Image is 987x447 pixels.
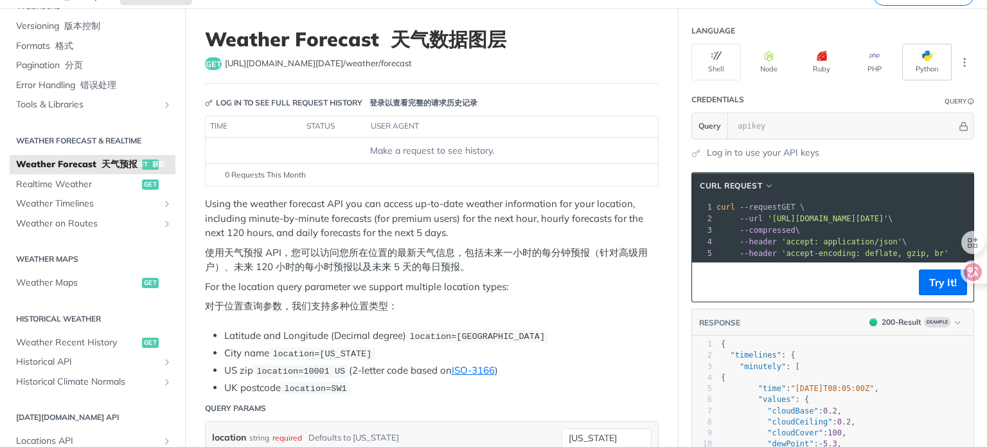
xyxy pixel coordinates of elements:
button: Show subpages for Locations API [162,436,172,446]
button: More Languages [955,53,974,72]
div: 9 [692,428,712,439]
span: "minutely" [740,362,786,371]
button: Hide [957,120,970,132]
li: UK postcode [224,381,659,396]
span: Example [924,317,950,327]
div: Query Params [205,403,266,414]
div: QueryInformation [945,96,974,106]
th: status [302,116,366,137]
svg: Key [205,99,213,107]
a: Historical Climate NormalsShow subpages for Historical Climate Normals [10,372,175,392]
div: 4 [692,372,712,383]
font: 天气预报 [102,158,138,170]
span: get [205,57,222,70]
font: 错误处理 [80,79,116,91]
span: GET \ [716,203,805,212]
span: : , [721,406,842,415]
div: 5 [692,248,714,259]
button: Try It! [919,269,967,295]
h2: Weather Maps [10,253,175,265]
span: "values" [758,395,796,404]
span: 0.2 [837,417,851,426]
button: Show subpages for Historical API [162,357,172,367]
div: Query [945,96,966,106]
a: Historical APIShow subpages for Historical API [10,352,175,372]
button: Show subpages for Tools & Libraries [162,100,172,110]
span: "cloudCover" [767,428,823,437]
a: Weather Forecast 天气预报get 获取 [10,155,175,174]
font: 登录以查看完整的请求历史记录 [369,98,477,107]
font: 天气数据图层 [391,26,506,51]
div: 1 [692,201,714,213]
button: Copy to clipboard [698,273,716,292]
span: : { [721,395,809,404]
span: Formats [16,40,172,53]
span: location=SW1 [284,384,346,394]
font: 对于位置查询参数，我们支持多种位置类型： [205,300,398,312]
button: Show subpages for Historical Climate Normals [162,377,172,387]
span: : , [721,384,879,393]
div: 3 [692,361,712,372]
span: "cloudBase" [767,406,818,415]
a: Pagination 分页 [10,56,175,75]
span: Tools & Libraries [16,98,159,111]
button: 200200-ResultExample [863,316,967,329]
li: City name [224,346,659,361]
span: 100 [828,428,842,437]
div: string [249,428,269,447]
font: 分页 [65,59,83,71]
label: location [212,428,246,447]
th: time [206,116,302,137]
span: : , [721,428,846,437]
span: "[DATE]T08:05:00Z" [790,384,874,393]
div: 8 [692,417,712,428]
a: Realtime Weatherget [10,175,175,194]
a: Tools & LibrariesShow subpages for Tools & Libraries [10,95,175,114]
span: Weather on Routes [16,217,159,230]
button: Ruby [797,44,846,80]
span: location=[US_STATE] [272,349,371,359]
a: Formats 格式 [10,37,175,56]
span: { [721,373,725,382]
span: 0.2 [823,406,837,415]
span: 'accept-encoding: deflate, gzip, br' [781,249,948,258]
font: 格式 [55,40,73,51]
span: 200 [869,318,877,326]
div: Make a request to see history. [211,144,653,158]
div: Defaults to [US_STATE] [308,428,399,447]
span: "timelines" [730,351,781,360]
a: ISO-3166 [452,364,495,376]
span: Query [698,120,721,132]
a: Log in to use your API keys [707,146,819,160]
span: : [ [721,362,800,371]
button: Shell [691,44,741,80]
span: : { [721,351,796,360]
font: 使用天气预报 API，您可以访问您所在位置的最新天气信息，包括未来一小时的每分钟预报（针对高级用户）、未来 120 小时的每小时预报以及未来 5 天的每日预报。 [205,246,648,273]
div: 200 - Result [882,316,921,328]
span: Weather Timelines [16,197,159,210]
span: Weather Recent History [16,336,139,349]
span: \ [716,214,893,223]
span: get [142,179,159,190]
button: cURL Request [695,179,779,192]
span: --header [740,237,777,246]
span: location=10001 US [256,367,345,376]
a: Error Handling 错误处理 [10,76,175,95]
div: Language [691,25,735,37]
span: Weather Forecast [16,158,139,171]
button: PHP [849,44,899,80]
span: 'accept: application/json' [781,237,902,246]
font: 版本控制 [64,20,100,32]
div: Credentials [691,94,744,105]
input: apikey [731,113,957,139]
span: cURL Request [700,180,762,192]
span: Pagination [16,59,172,72]
th: user agent [366,116,632,137]
svg: More ellipsis [959,57,970,68]
span: --request [740,203,781,212]
span: Historical API [16,356,159,369]
span: get [142,160,159,170]
a: Weather on RoutesShow subpages for Weather on Routes [10,214,175,233]
span: : , [721,417,856,426]
h2: [DATE][DOMAIN_NAME] API [10,412,175,423]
